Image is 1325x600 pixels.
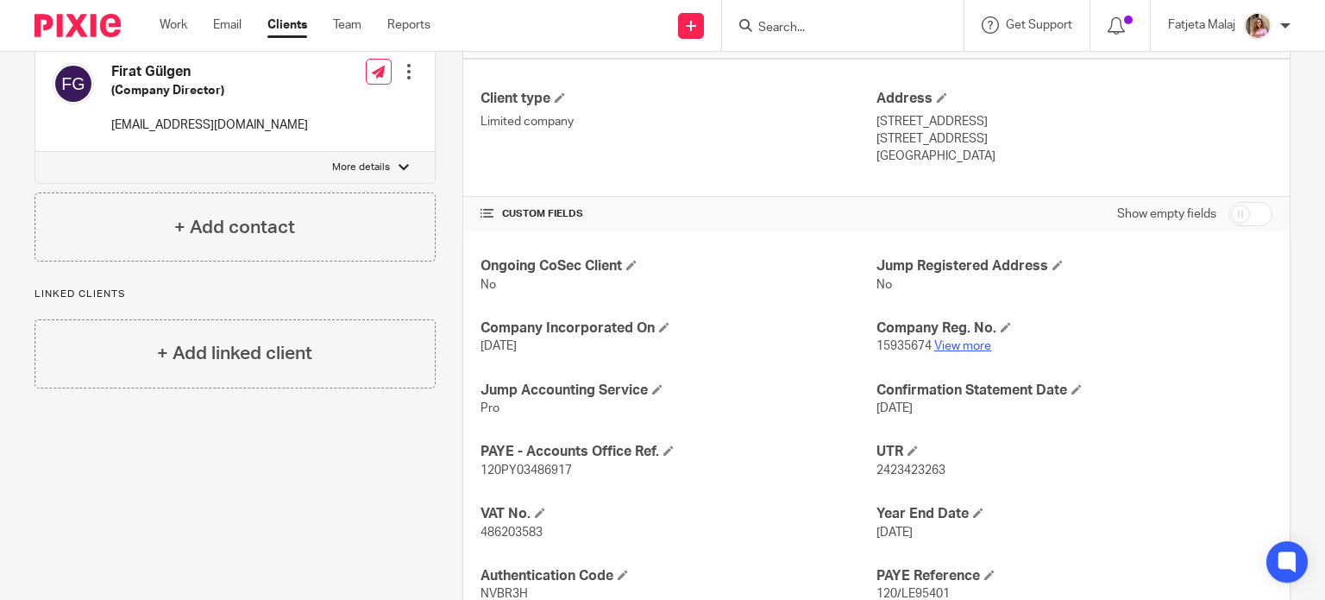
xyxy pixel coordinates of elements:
a: Clients [267,16,307,34]
h4: + Add contact [174,214,295,241]
a: Reports [387,16,430,34]
h4: Ongoing CoSec Client [480,257,876,275]
p: [STREET_ADDRESS] [876,113,1272,130]
h4: Company Incorporated On [480,319,876,338]
span: No [876,279,892,291]
span: [DATE] [876,527,913,539]
span: 2423423263 [876,464,945,477]
span: 15935674 [876,340,932,352]
h4: PAYE - Accounts Office Ref. [480,443,876,461]
span: 120PY03486917 [480,464,572,477]
img: svg%3E [53,63,94,104]
span: [DATE] [876,402,913,414]
a: Work [160,16,187,34]
a: View more [934,340,991,352]
p: Linked clients [35,287,436,301]
h4: Confirmation Statement Date [876,382,1272,400]
h4: Jump Registered Address [876,257,1272,275]
p: Fatjeta Malaj [1168,16,1235,34]
p: [GEOGRAPHIC_DATA] [876,148,1272,165]
label: Show empty fields [1117,205,1216,223]
span: 486203583 [480,527,543,539]
span: Get Support [1006,19,1072,31]
a: Team [333,16,361,34]
span: Pro [480,402,499,414]
h4: PAYE Reference [876,567,1272,585]
h4: UTR [876,443,1272,461]
img: Pixie [35,14,121,37]
p: [STREET_ADDRESS] [876,130,1272,148]
h4: Firat Gülgen [111,63,308,81]
h4: Jump Accounting Service [480,382,876,400]
h4: + Add linked client [157,340,312,367]
p: More details [332,161,390,174]
h5: (Company Director) [111,82,308,99]
h4: Address [876,90,1272,108]
a: Email [213,16,242,34]
h4: Year End Date [876,505,1272,523]
h4: CUSTOM FIELDS [480,207,876,221]
span: NVBR3H [480,588,528,600]
h4: Authentication Code [480,567,876,585]
p: Limited company [480,113,876,130]
span: [DATE] [480,340,517,352]
h4: Company Reg. No. [876,319,1272,338]
span: 120/LE95401 [876,588,950,600]
h4: Client type [480,90,876,108]
input: Search [757,21,912,36]
img: MicrosoftTeams-image%20(5).png [1244,12,1272,40]
h4: VAT No. [480,505,876,523]
span: No [480,279,496,291]
p: [EMAIL_ADDRESS][DOMAIN_NAME] [111,117,308,134]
